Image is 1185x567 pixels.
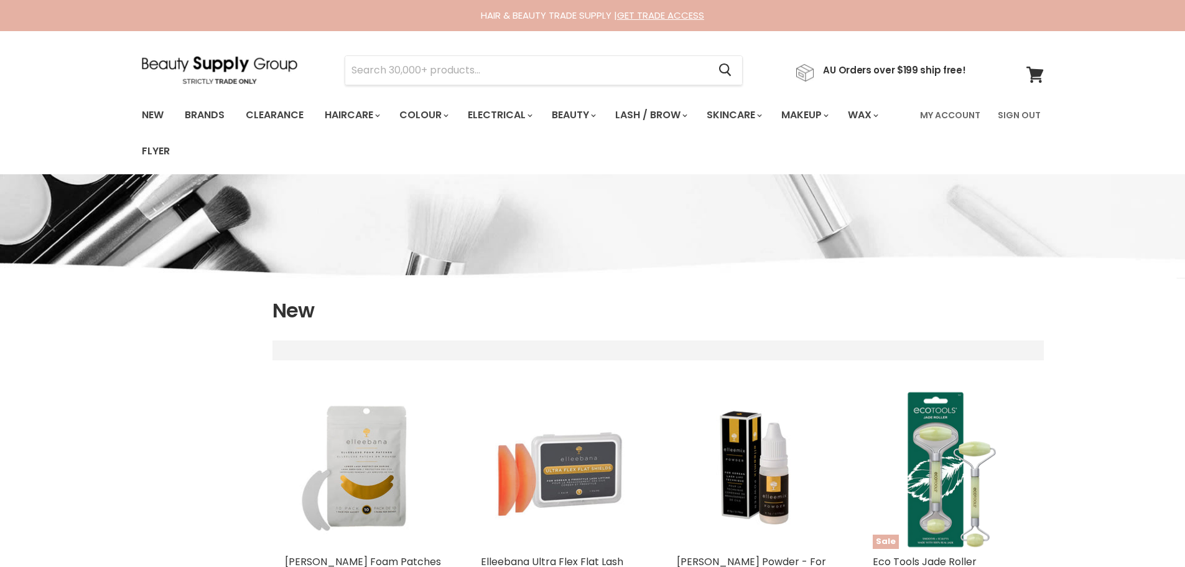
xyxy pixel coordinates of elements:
iframe: Gorgias live chat messenger [1123,508,1173,555]
a: Skincare [697,102,769,128]
a: Eco Tools Jade Roller Eco Tools Jade Roller Sale [873,390,1031,549]
a: Makeup [772,102,836,128]
div: HAIR & BEAUTY TRADE SUPPLY | [126,9,1059,22]
nav: Main [126,97,1059,169]
a: Lash / Brow [606,102,695,128]
ul: Main menu [132,97,913,169]
a: New [132,102,173,128]
a: Electrical [458,102,540,128]
a: Wax [839,102,886,128]
a: Beauty [542,102,603,128]
button: Search [709,56,742,85]
input: Search [345,56,709,85]
a: Elleebana ElleeLuxe Foam Patches [285,390,444,549]
a: Elleebana ElleeMix Powder - For Korean Lash Lift Technique [677,390,835,549]
span: Sale [873,535,899,549]
a: Clearance [236,102,313,128]
form: Product [345,55,743,85]
a: GET TRADE ACCESS [617,9,704,22]
a: Elleebana Ultra Flex Flat Lash Shields [481,390,639,549]
a: Brands [175,102,234,128]
a: Sign Out [990,102,1048,128]
a: Colour [390,102,456,128]
h1: New [272,298,1044,324]
a: My Account [913,102,988,128]
a: Flyer [132,138,179,164]
a: Haircare [315,102,388,128]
